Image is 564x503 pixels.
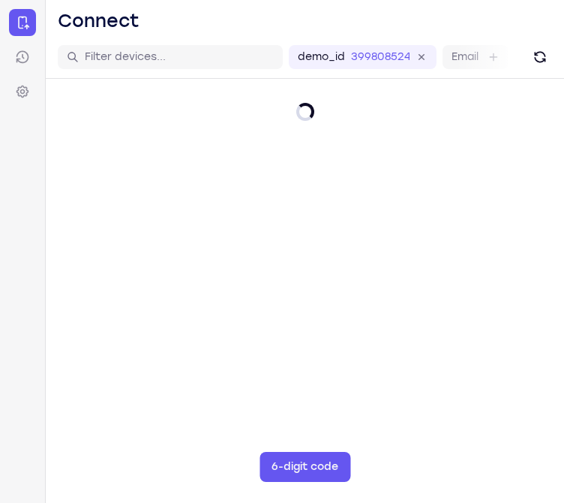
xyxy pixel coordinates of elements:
label: demo_id [298,50,345,65]
a: Settings [9,78,36,105]
h1: Connect [58,9,139,33]
a: Connect [9,9,36,36]
a: Sessions [9,44,36,71]
button: Refresh [528,45,552,69]
input: Filter devices... [85,50,274,65]
button: 6-digit code [259,452,350,482]
label: Email [451,50,478,65]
